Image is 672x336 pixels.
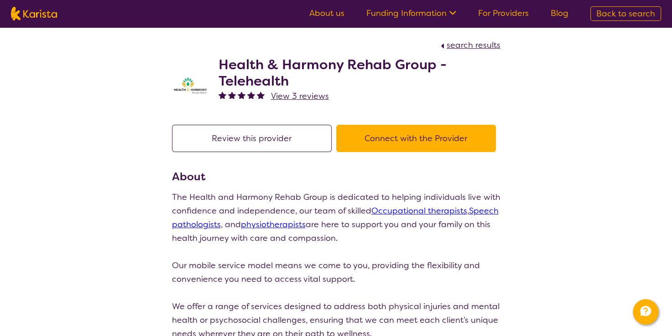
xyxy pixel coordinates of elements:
img: fullstar [228,91,236,99]
span: Back to search [596,8,655,19]
p: Our mobile service model means we come to you, providing the flexibility and convenience you need... [172,259,500,286]
h2: Health & Harmony Rehab Group - Telehealth [219,56,500,89]
img: fullstar [257,91,265,99]
p: The Health and Harmony Rehab Group is dedicated to helping individuals live with confidence and i... [172,190,500,245]
button: Channel Menu [633,299,658,325]
img: ztak9tblhgtrn1fit8ap.png [172,76,208,94]
a: physiotherapists [241,219,306,230]
span: search results [447,40,500,51]
a: Funding Information [366,8,456,19]
a: search results [438,40,500,51]
button: Review this provider [172,125,332,152]
h3: About [172,168,500,185]
a: Connect with the Provider [336,133,500,144]
a: Blog [551,8,568,19]
a: Back to search [590,6,661,21]
a: Occupational therapists [371,205,467,216]
span: View 3 reviews [271,91,329,102]
img: Karista logo [11,7,57,20]
img: fullstar [219,91,226,99]
a: For Providers [478,8,529,19]
img: fullstar [247,91,255,99]
a: About us [309,8,344,19]
a: View 3 reviews [271,89,329,103]
img: fullstar [238,91,245,99]
a: Review this provider [172,133,336,144]
button: Connect with the Provider [336,125,496,152]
